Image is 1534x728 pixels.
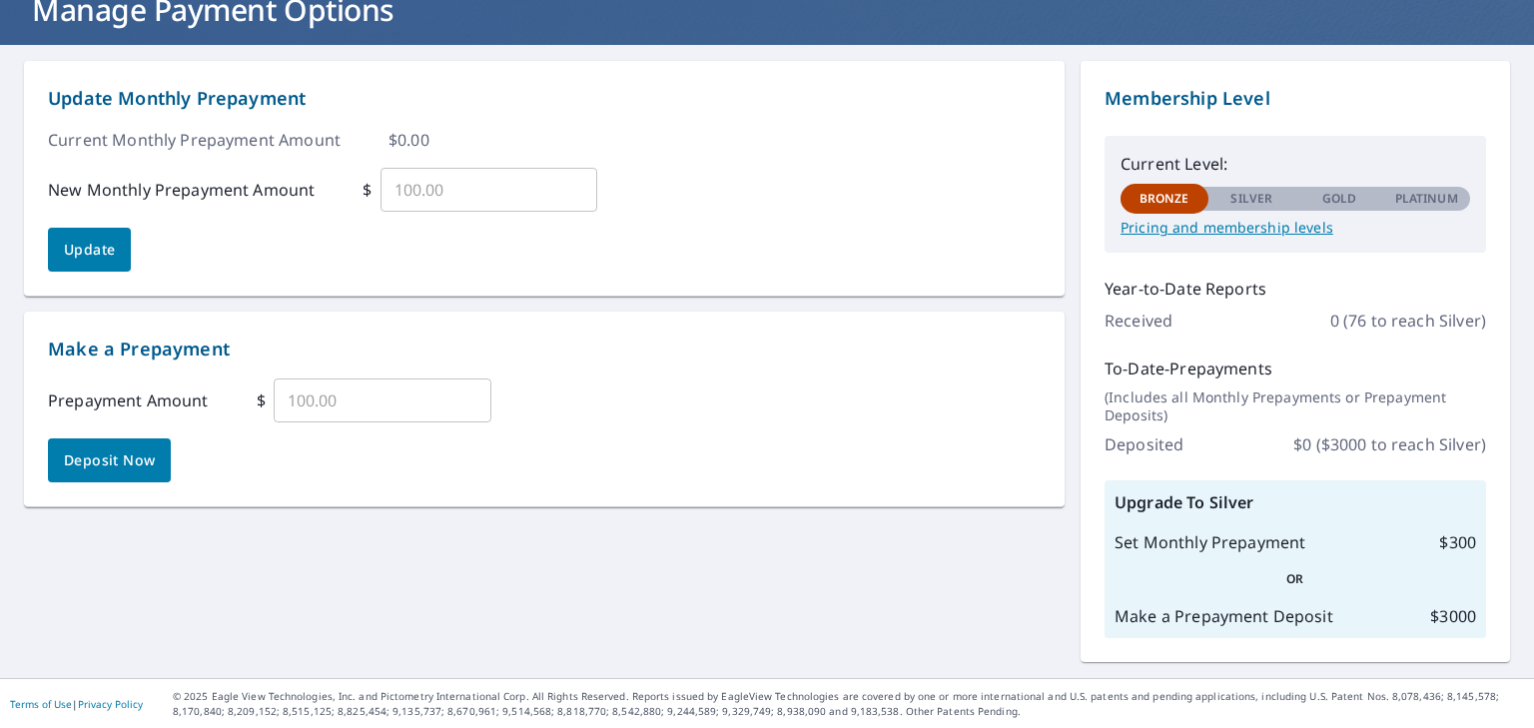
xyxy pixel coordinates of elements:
[1105,85,1486,112] p: Membership Level
[48,228,131,272] button: Update
[64,448,155,473] span: Deposit Now
[1322,190,1356,208] p: Gold
[48,128,341,152] p: Current Monthly Prepayment Amount
[48,85,1041,112] p: Update Monthly Prepayment
[48,178,315,202] p: New Monthly Prepayment Amount
[1430,604,1476,628] p: $ 3000
[10,698,143,710] p: |
[1105,277,1486,301] p: Year-to-Date Reports
[388,128,429,152] p: $ 0.00
[1140,190,1189,208] p: Bronze
[257,388,266,412] p: $
[1115,604,1333,628] p: Make a Prepayment Deposit
[1105,309,1172,333] p: Received
[1230,190,1272,208] p: Silver
[1121,219,1470,237] a: Pricing and membership levels
[1105,388,1486,424] p: (Includes all Monthly Prepayments or Prepayment Deposits)
[1115,530,1305,554] p: Set Monthly Prepayment
[1105,357,1486,380] p: To-Date-Prepayments
[48,438,171,482] button: Deposit Now
[274,372,491,428] input: 100.00
[381,162,598,218] input: 100.00
[10,697,72,711] a: Terms of Use
[48,388,209,412] p: Prepayment Amount
[1293,432,1486,456] p: $ 0 ($3000 to reach Silver)
[363,178,372,202] p: $
[173,689,1524,719] p: © 2025 Eagle View Technologies, Inc. and Pictometry International Corp. All Rights Reserved. Repo...
[1121,152,1470,176] p: Current Level:
[78,697,143,711] a: Privacy Policy
[1105,432,1183,456] p: Deposited
[1395,190,1458,208] p: Platinum
[64,238,115,263] span: Update
[1115,570,1476,588] p: OR
[1115,490,1476,514] p: Upgrade To Silver
[1330,309,1486,333] p: 0 (76 to reach Silver)
[48,336,1041,363] p: Make a Prepayment
[1439,530,1476,554] p: $ 300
